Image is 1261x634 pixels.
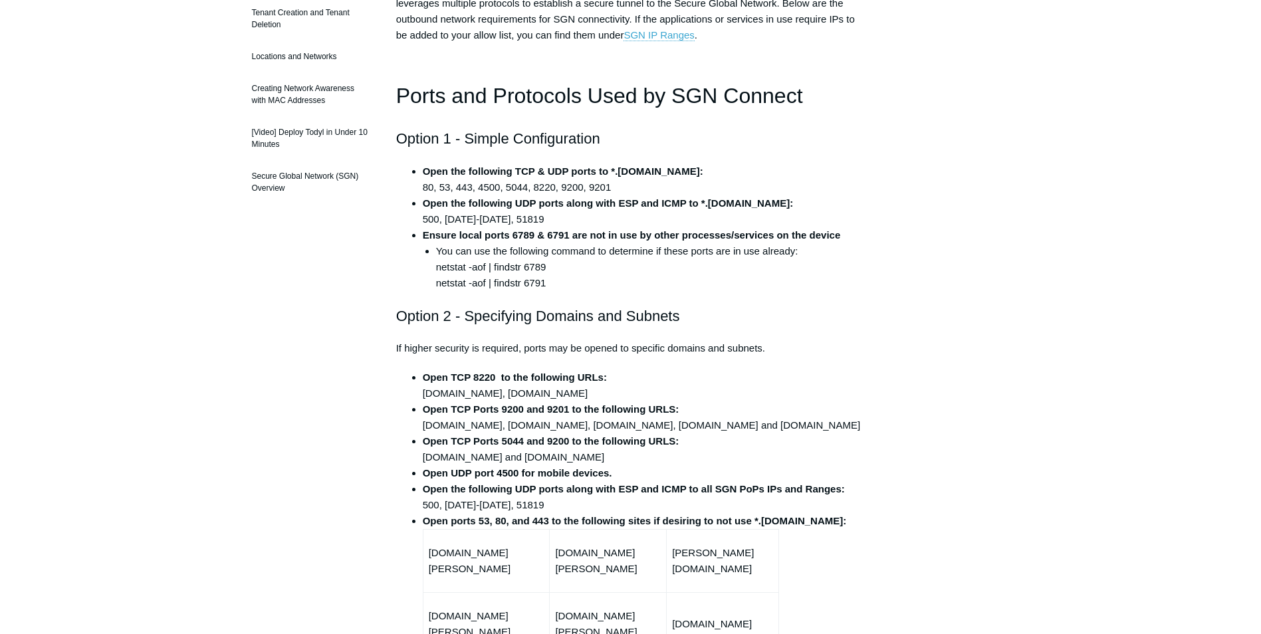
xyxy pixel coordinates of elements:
[423,371,607,383] strong: Open TCP 8220 to the following URLs:
[245,44,376,69] a: Locations and Networks
[396,79,865,113] h1: Ports and Protocols Used by SGN Connect
[672,545,773,577] p: [PERSON_NAME][DOMAIN_NAME]
[245,163,376,201] a: Secure Global Network (SGN) Overview
[423,195,865,227] li: 500, [DATE]-[DATE], 51819
[396,127,865,150] h2: Option 1 - Simple Configuration
[423,197,794,209] strong: Open the following UDP ports along with ESP and ICMP to *.[DOMAIN_NAME]:
[423,229,841,241] strong: Ensure local ports 6789 & 6791 are not in use by other processes/services on the device
[245,120,376,157] a: [Video] Deploy Todyl in Under 10 Minutes
[245,76,376,113] a: Creating Network Awareness with MAC Addresses
[436,243,865,291] li: You can use the following command to determine if these ports are in use already: netstat -aof | ...
[423,515,847,526] strong: Open ports 53, 80, and 443 to the following sites if desiring to not use *.[DOMAIN_NAME]:
[423,403,679,415] strong: Open TCP Ports 9200 and 9201 to the following URLS:
[423,370,865,401] li: [DOMAIN_NAME], [DOMAIN_NAME]
[423,467,612,478] strong: Open UDP port 4500 for mobile devices.
[672,616,773,632] p: [DOMAIN_NAME]
[396,340,865,356] p: If higher security is required, ports may be opened to specific domains and subnets.
[423,165,703,177] strong: Open the following TCP & UDP ports to *.[DOMAIN_NAME]:
[423,163,865,195] li: 80, 53, 443, 4500, 5044, 8220, 9200, 9201
[423,481,865,513] li: 500, [DATE]-[DATE], 51819
[423,401,865,433] li: [DOMAIN_NAME], [DOMAIN_NAME], [DOMAIN_NAME], [DOMAIN_NAME] and [DOMAIN_NAME]
[423,433,865,465] li: [DOMAIN_NAME] and [DOMAIN_NAME]
[423,483,845,494] strong: Open the following UDP ports along with ESP and ICMP to all SGN PoPs IPs and Ranges:
[396,304,865,328] h2: Option 2 - Specifying Domains and Subnets
[555,545,661,577] p: [DOMAIN_NAME][PERSON_NAME]
[624,29,694,41] a: SGN IP Ranges
[423,435,679,447] strong: Open TCP Ports 5044 and 9200 to the following URLS:
[423,529,550,592] td: [DOMAIN_NAME][PERSON_NAME]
